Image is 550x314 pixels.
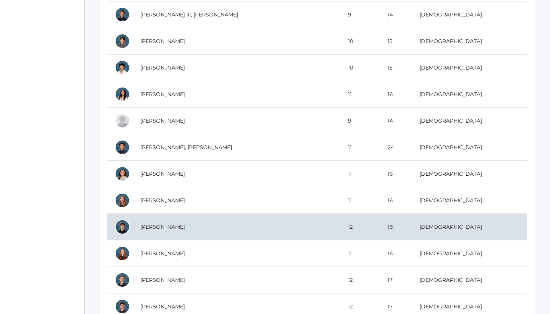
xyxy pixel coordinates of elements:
[412,267,527,293] td: [DEMOGRAPHIC_DATA]
[380,161,412,187] td: 16
[412,161,527,187] td: [DEMOGRAPHIC_DATA]
[133,240,340,267] td: [PERSON_NAME]
[380,134,412,161] td: 24
[115,193,130,208] div: Laini Sutherland
[380,240,412,267] td: 16
[340,55,380,81] td: 10
[340,108,380,134] td: 9
[340,187,380,214] td: 11
[412,1,527,28] td: [DEMOGRAPHIC_DATA]
[412,108,527,134] td: [DEMOGRAPHIC_DATA]
[340,240,380,267] td: 11
[412,28,527,55] td: [DEMOGRAPHIC_DATA]
[412,187,527,214] td: [DEMOGRAPHIC_DATA]
[412,240,527,267] td: [DEMOGRAPHIC_DATA]
[133,1,340,28] td: [PERSON_NAME] III, [PERSON_NAME]
[340,267,380,293] td: 12
[340,134,380,161] td: 11
[412,81,527,108] td: [DEMOGRAPHIC_DATA]
[380,55,412,81] td: 15
[115,113,130,128] div: Mayah Simeon
[340,161,380,187] td: 11
[115,273,130,287] div: Joshua Thomas
[340,214,380,240] td: 12
[380,214,412,240] td: 18
[115,7,130,22] div: Antonio Sabato III
[133,108,340,134] td: [PERSON_NAME]
[340,81,380,108] td: 11
[380,81,412,108] td: 16
[412,134,527,161] td: [DEMOGRAPHIC_DATA]
[380,28,412,55] td: 15
[115,34,130,49] div: Rowan Salazar
[115,140,130,155] div: Julian Simeon Morales
[133,161,340,187] td: [PERSON_NAME]
[115,246,130,261] div: Audree Tekaat
[133,267,340,293] td: [PERSON_NAME]
[133,134,340,161] td: [PERSON_NAME], [PERSON_NAME]
[115,87,130,102] div: Sarah Scheinfarb
[133,28,340,55] td: [PERSON_NAME]
[115,219,130,234] div: Ben Tapia
[133,214,340,240] td: [PERSON_NAME]
[380,108,412,134] td: 14
[340,1,380,28] td: 9
[133,81,340,108] td: [PERSON_NAME]
[412,214,527,240] td: [DEMOGRAPHIC_DATA]
[412,55,527,81] td: [DEMOGRAPHIC_DATA]
[133,187,340,214] td: [PERSON_NAME]
[380,1,412,28] td: 14
[115,299,130,314] div: Corey Tipton
[380,267,412,293] td: 17
[115,60,130,75] div: Ethan Scheinfarb
[340,28,380,55] td: 10
[115,166,130,181] div: Sophia Spandrio
[380,187,412,214] td: 16
[133,55,340,81] td: [PERSON_NAME]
